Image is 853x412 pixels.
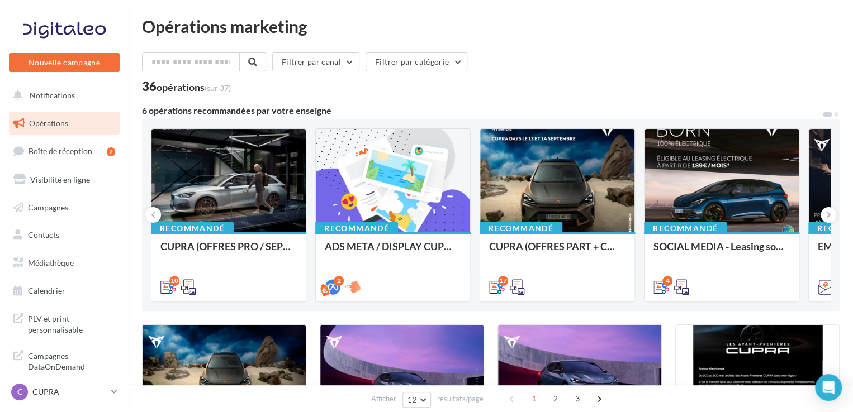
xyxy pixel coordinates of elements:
button: Filtrer par catégorie [366,52,467,71]
a: Opérations [7,112,122,135]
div: 36 [142,80,231,93]
div: Recommandé [480,222,562,234]
span: C [17,386,22,397]
button: Filtrer par canal [272,52,359,71]
span: Campagnes [28,202,68,212]
a: Contacts [7,223,122,247]
p: CUPRA [32,386,107,397]
button: 12 [402,392,431,408]
span: Calendrier [28,286,65,295]
span: Notifications [30,90,75,100]
div: 4 [662,276,672,286]
div: 2 [107,147,115,156]
span: 12 [407,395,417,404]
a: C CUPRA [9,381,120,403]
div: Open Intercom Messenger [815,374,842,401]
span: Visibilité en ligne [30,175,90,184]
div: SOCIAL MEDIA - Leasing social électrique - CUPRA Born [653,241,790,263]
a: Calendrier [7,279,122,303]
span: (sur 37) [205,83,231,93]
a: Médiathèque [7,251,122,275]
span: Campagnes DataOnDemand [28,348,115,372]
div: Recommandé [315,222,398,234]
div: Recommandé [644,222,727,234]
div: ADS META / DISPLAY CUPRA DAYS Septembre 2025 [325,241,461,263]
div: CUPRA (OFFRES PRO / SEPT) - SOCIAL MEDIA [160,241,297,263]
div: CUPRA (OFFRES PART + CUPRA DAYS / SEPT) - SOCIAL MEDIA [489,241,625,263]
a: PLV et print personnalisable [7,306,122,339]
span: Afficher [371,394,396,404]
span: 3 [568,390,586,408]
span: 2 [547,390,565,408]
span: Contacts [28,230,59,239]
a: Boîte de réception2 [7,139,122,163]
a: Campagnes DataOnDemand [7,344,122,377]
span: résultats/page [437,394,484,404]
div: opérations [157,82,231,92]
a: Visibilité en ligne [7,168,122,191]
span: Boîte de réception [29,146,92,156]
span: PLV et print personnalisable [28,311,115,335]
div: 17 [498,276,508,286]
span: Opérations [29,118,68,128]
button: Nouvelle campagne [9,53,120,72]
div: 10 [169,276,179,286]
div: 6 opérations recommandées par votre enseigne [142,106,822,115]
div: Opérations marketing [142,18,840,35]
div: 2 [334,276,344,286]
span: 1 [525,390,543,408]
button: Notifications [7,84,117,107]
a: Campagnes [7,196,122,219]
span: Médiathèque [28,258,74,267]
div: Recommandé [151,222,234,234]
